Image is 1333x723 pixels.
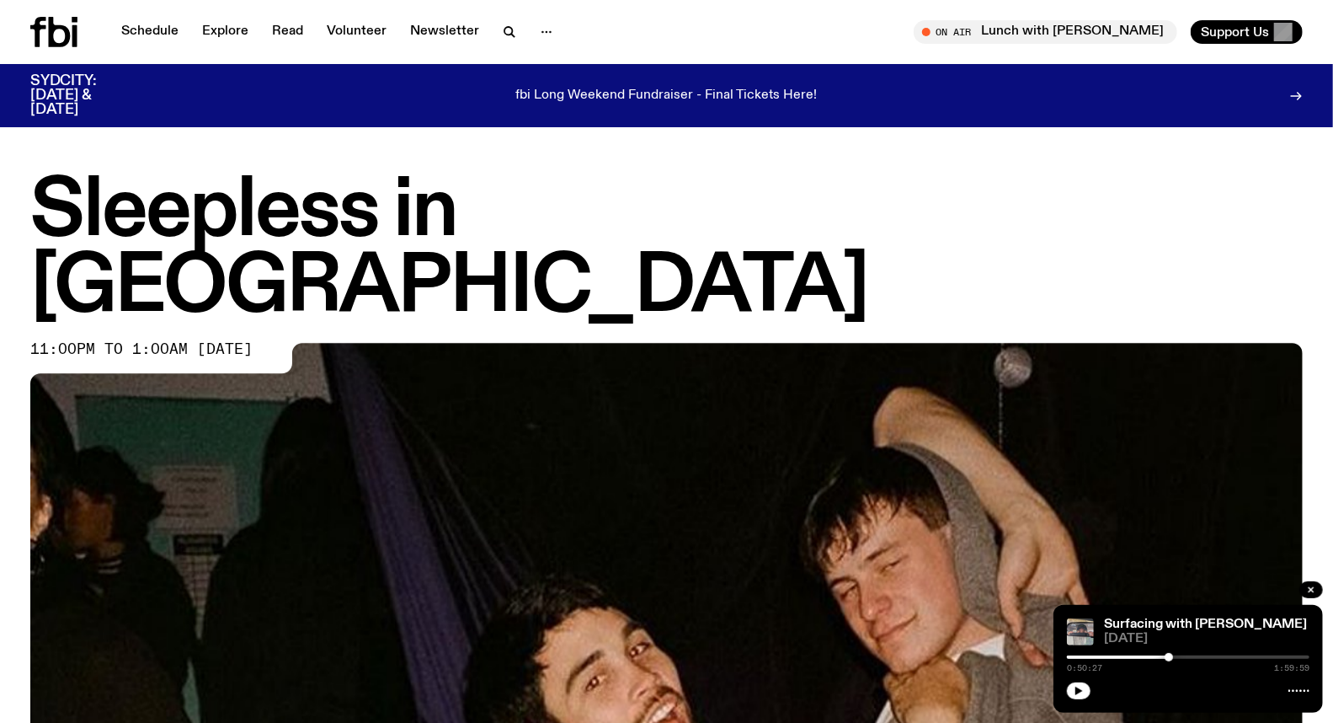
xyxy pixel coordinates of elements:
span: 1:59:59 [1274,664,1309,672]
span: [DATE] [1104,633,1309,645]
h3: SYDCITY: [DATE] & [DATE] [30,74,138,117]
span: Support Us [1201,24,1269,40]
a: Newsletter [400,20,489,44]
button: On AirLunch with [PERSON_NAME] [914,20,1177,44]
a: Schedule [111,20,189,44]
p: fbi Long Weekend Fundraiser - Final Tickets Here! [516,88,818,104]
a: Surfacing with [PERSON_NAME] [1104,618,1307,631]
span: 0:50:27 [1067,664,1102,672]
h1: Sleepless in [GEOGRAPHIC_DATA] [30,174,1303,326]
button: Support Us [1191,20,1303,44]
span: 11:00pm to 1:00am [DATE] [30,343,253,356]
a: Volunteer [317,20,397,44]
a: Explore [192,20,259,44]
a: Read [262,20,313,44]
